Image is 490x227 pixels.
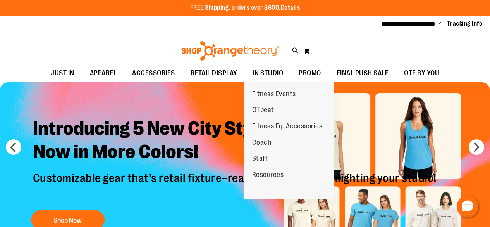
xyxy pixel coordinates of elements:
[253,64,284,82] span: IN STUDIO
[244,135,279,151] a: Coach
[132,64,175,82] span: ACCESSORIES
[244,86,304,102] a: Fitness Events
[90,64,117,82] span: APPAREL
[281,4,300,11] a: Details
[299,64,321,82] span: PROMO
[252,90,296,100] span: Fitness Events
[51,64,74,82] span: JUST IN
[437,20,441,28] button: Account menu
[252,122,323,132] span: Fitness Eq. Accessories
[244,102,282,118] a: OTbeat
[337,64,389,82] span: FINAL PUSH SALE
[396,64,447,82] a: OTF BY YOU
[191,64,237,82] span: RETAIL DISPLAY
[469,139,484,155] button: next
[183,64,245,82] a: RETAIL DISPLAY
[244,167,292,183] a: Resources
[244,118,330,135] a: Fitness Eq. Accessories
[244,151,276,167] a: Staff
[124,64,183,82] a: ACCESSORIES
[190,3,300,12] p: FREE Shipping, orders over $600.
[245,64,291,82] a: IN STUDIO
[291,64,329,82] a: PROMO
[404,64,439,82] span: OTF BY YOU
[252,171,284,180] span: Resources
[6,139,21,155] button: prev
[252,106,274,116] span: OTbeat
[252,139,272,148] span: Coach
[82,64,125,82] a: APPAREL
[27,171,444,203] p: Customizable gear that’s retail fixture–ready, perfect for highlighting your studio!
[457,196,478,217] button: Hello, have a question? Let’s chat.
[244,82,334,199] ul: IN STUDIO
[27,111,444,171] h2: Introducing 5 New City Styles - Now in More Colors!
[329,64,397,82] a: FINAL PUSH SALE
[43,64,82,82] a: JUST IN
[447,19,483,28] a: Tracking Info
[252,154,268,164] span: Staff
[180,41,280,61] img: Shop Orangetheory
